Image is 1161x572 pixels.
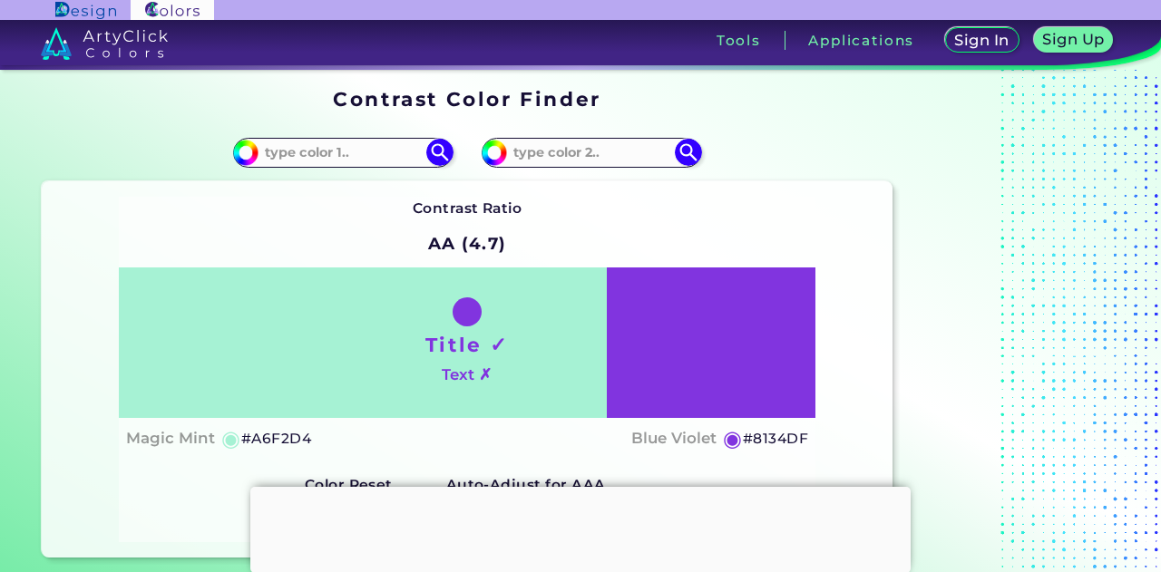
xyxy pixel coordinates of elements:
[442,362,492,388] h4: Text ✗
[221,428,241,450] h5: ◉
[723,428,743,450] h5: ◉
[957,34,1006,47] h5: Sign In
[949,29,1016,52] a: Sign In
[717,34,761,47] h3: Tools
[743,427,808,451] h5: #8134DF
[420,224,515,264] h2: AA (4.7)
[631,425,717,451] h4: Blue Violet
[425,331,509,358] h1: Title ✓
[507,141,676,165] input: type color 2..
[250,487,911,568] iframe: Advertisement
[41,27,169,60] img: logo_artyclick_colors_white.svg
[305,476,393,493] strong: Color Reset
[426,139,454,166] img: icon search
[1038,29,1109,52] a: Sign Up
[675,139,702,166] img: icon search
[413,199,522,217] strong: Contrast Ratio
[241,427,311,451] h5: #A6F2D4
[126,425,215,451] h4: Magic Mint
[900,81,1127,565] iframe: Advertisement
[808,34,914,47] h3: Applications
[1046,33,1102,46] h5: Sign Up
[446,476,606,493] strong: Auto-Adjust for AAA
[333,85,600,112] h1: Contrast Color Finder
[259,141,427,165] input: type color 1..
[55,2,116,19] img: ArtyClick Design logo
